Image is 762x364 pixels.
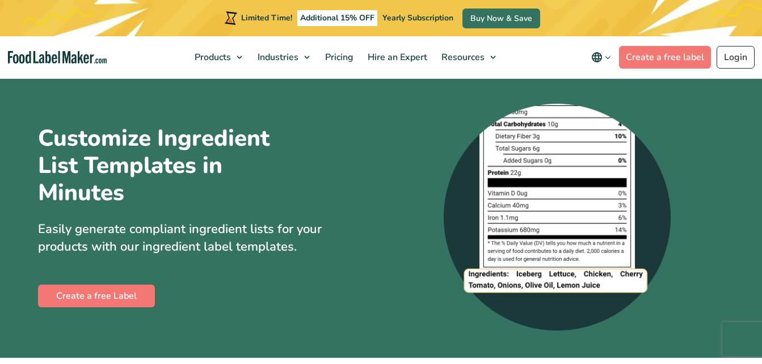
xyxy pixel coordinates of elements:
a: Login [717,46,755,69]
span: Limited Time! [241,12,292,23]
a: Create a free Label [38,285,155,307]
span: Resources [438,51,486,64]
p: Easily generate compliant ingredient lists for your products with our ingredient label templates. [38,221,373,256]
span: Pricing [322,51,355,64]
a: Hire an Expert [361,36,432,78]
a: Industries [251,36,315,78]
a: Buy Now & Save [462,9,540,28]
span: Products [191,51,232,64]
span: Hire an Expert [364,51,428,64]
span: Yearly Subscription [382,12,453,23]
span: Industries [254,51,300,64]
a: Resources [435,36,502,78]
a: Pricing [318,36,358,78]
a: Create a free label [619,46,711,69]
h1: Customize Ingredient List Templates in Minutes [38,125,310,207]
a: Products [188,36,248,78]
img: A zoomed-in screenshot of an ingredient list at the bottom of a nutrition label. [444,104,671,331]
span: Additional 15% OFF [297,10,377,26]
